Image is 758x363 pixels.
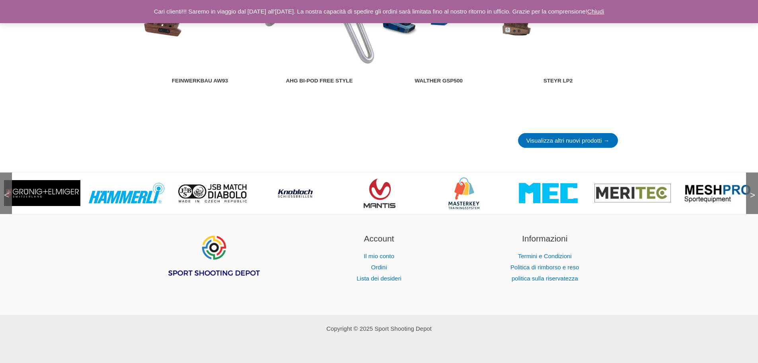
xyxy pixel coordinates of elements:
font: < [4,190,9,200]
a: politica sulla riservatezza [512,275,578,282]
aside: Widget piè di pagina 1 [140,232,286,297]
aside: Widget piè di pagina 2 [306,232,452,284]
nav: Account [306,251,452,284]
a: Il mio conto [364,253,394,259]
font: Cari clienti!!! Saremo in viaggio dal [DATE] all'[DATE]. La nostra capacità di spedire gli ordini... [154,8,587,15]
font: Copyright © 2025 Sport Shooting Depot [326,325,432,332]
font: > [750,190,755,200]
font: Walther GSP500 [415,78,463,84]
a: Visualizza altri nuovi prodotti → [518,133,618,148]
a: Termini e Condizioni [518,253,572,259]
a: Politica di rimborso e reso [511,264,579,271]
a: Ordini [371,264,387,271]
font: Account [364,234,394,243]
font: Informazioni [522,234,567,243]
font: AHG Bi-Pod Free Style [286,78,353,84]
font: Feinwerkbau AW93 [172,78,228,84]
nav: Informazioni [472,251,618,284]
font: Visualizza altri nuovi prodotti → [526,137,610,144]
aside: Widget piè di pagina 3 [472,232,618,284]
a: Lista dei desideri [357,275,401,282]
font: STEYR LP2 [544,78,573,84]
a: Chiudi [587,8,604,15]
